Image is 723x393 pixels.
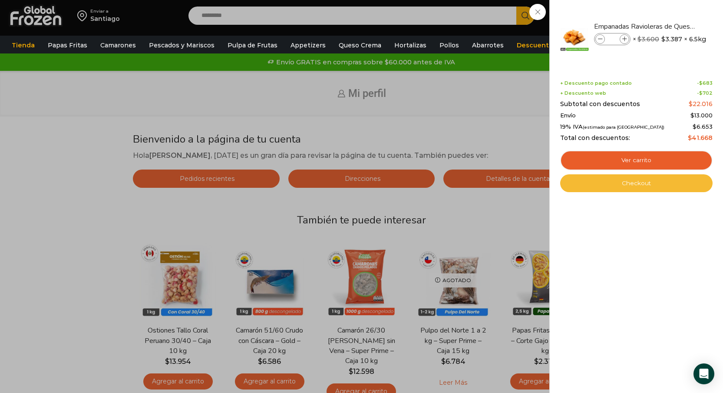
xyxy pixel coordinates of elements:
[145,37,219,53] a: Pescados y Mariscos
[560,123,664,130] span: 19% IVA
[637,35,641,43] span: $
[560,100,640,108] span: Subtotal con descuentos
[697,80,713,86] span: -
[286,37,330,53] a: Appetizers
[699,80,713,86] bdi: 683
[688,134,692,142] span: $
[633,33,706,45] span: × × 6.5kg
[693,123,713,130] span: 6.653
[690,112,694,119] span: $
[689,100,693,108] span: $
[699,80,703,86] span: $
[690,112,713,119] bdi: 13.000
[435,37,463,53] a: Pollos
[560,174,713,193] a: Checkout
[560,112,576,119] span: Envío
[334,37,386,53] a: Queso Crema
[594,22,697,31] a: Empanadas Ravioleras de Queso - Caja 288 unidades
[390,37,431,53] a: Hortalizas
[512,37,561,53] a: Descuentos
[96,37,140,53] a: Camarones
[560,150,713,170] a: Ver carrito
[560,90,606,96] span: + Descuento web
[223,37,282,53] a: Pulpa de Frutas
[688,134,713,142] bdi: 41.668
[661,35,665,43] span: $
[689,100,713,108] bdi: 22.016
[693,363,714,384] div: Open Intercom Messenger
[560,80,632,86] span: + Descuento pago contado
[661,35,682,43] bdi: 3.387
[637,35,659,43] bdi: 3.600
[7,37,39,53] a: Tienda
[693,123,697,130] span: $
[560,134,630,142] span: Total con descuentos:
[606,34,619,44] input: Product quantity
[699,90,703,96] span: $
[699,90,713,96] bdi: 702
[697,90,713,96] span: -
[468,37,508,53] a: Abarrotes
[583,125,664,130] small: (estimado para [GEOGRAPHIC_DATA])
[43,37,92,53] a: Papas Fritas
